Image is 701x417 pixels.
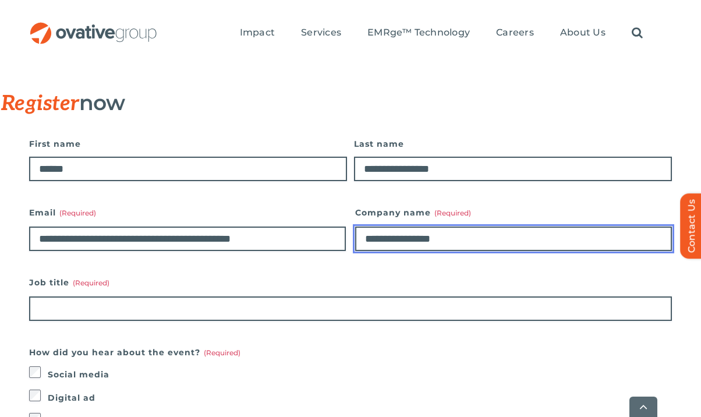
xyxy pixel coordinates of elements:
label: Email [29,204,346,221]
label: Social media [48,366,672,383]
span: About Us [560,27,606,38]
a: Search [632,27,643,40]
h3: now [1,91,642,115]
label: Job title [29,274,672,291]
label: Last name [354,136,672,152]
span: Services [301,27,341,38]
span: Register [1,91,79,116]
a: Services [301,27,341,40]
span: (Required) [73,278,109,287]
label: Company name [355,204,672,221]
label: First name [29,136,347,152]
nav: Menu [240,15,643,52]
a: Careers [496,27,534,40]
span: EMRge™ Technology [367,27,470,38]
label: Digital ad [48,390,672,406]
span: Careers [496,27,534,38]
span: (Required) [59,208,96,217]
a: About Us [560,27,606,40]
span: (Required) [204,348,240,357]
a: EMRge™ Technology [367,27,470,40]
a: OG_Full_horizontal_RGB [29,21,158,32]
span: (Required) [434,208,471,217]
a: Impact [240,27,275,40]
span: Impact [240,27,275,38]
legend: How did you hear about the event? [29,344,240,361]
